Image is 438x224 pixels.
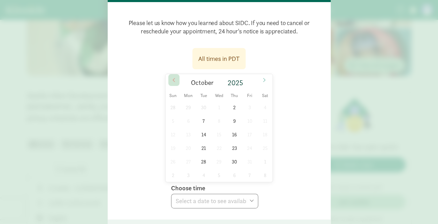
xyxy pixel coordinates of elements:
span: October 16, 2025 [228,128,241,141]
span: October 14, 2025 [197,128,210,141]
span: Sun [166,94,181,98]
span: October 2, 2025 [228,101,241,114]
span: Wed [212,94,227,98]
span: October 28, 2025 [197,155,210,168]
span: Mon [181,94,196,98]
span: October 9, 2025 [228,114,241,128]
span: Tue [196,94,212,98]
span: October 23, 2025 [228,141,241,155]
label: Choose time [171,184,205,192]
span: October 7, 2025 [197,114,210,128]
div: All times in PDT [198,54,240,63]
p: Please let us know how you learned about SIDC. If you need to cancel or reschedule your appointme... [119,13,320,41]
span: October 30, 2025 [228,155,241,168]
span: October [191,80,214,86]
span: Fri [242,94,257,98]
span: October 21, 2025 [197,141,210,155]
span: Thu [227,94,242,98]
span: Sat [257,94,272,98]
